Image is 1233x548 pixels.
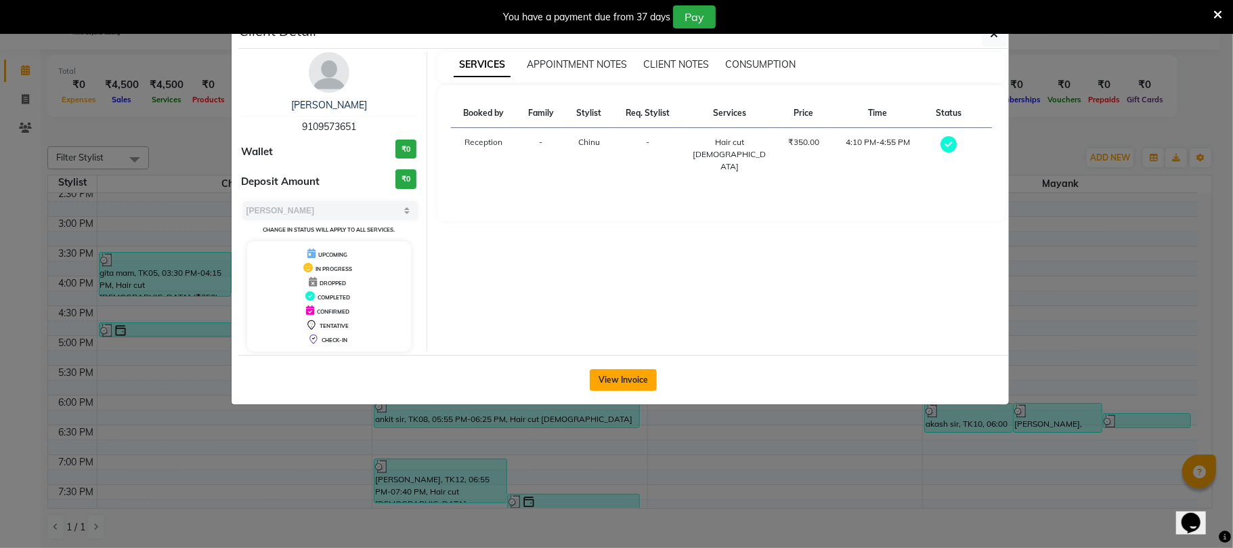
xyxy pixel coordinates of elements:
iframe: chat widget [1176,494,1219,534]
a: [PERSON_NAME] [291,99,367,111]
span: CLIENT NOTES [643,58,709,70]
div: ₹350.00 [785,136,823,148]
th: Time [831,99,925,128]
th: Booked by [451,99,517,128]
span: TENTATIVE [320,322,349,329]
button: View Invoice [590,369,657,391]
th: Stylist [565,99,613,128]
button: Pay [673,5,716,28]
span: IN PROGRESS [316,266,352,272]
span: UPCOMING [318,251,347,258]
div: You have a payment due from 37 days [503,10,670,24]
h3: ₹0 [395,140,416,159]
th: Req. Stylist [613,99,683,128]
div: Hair cut [DEMOGRAPHIC_DATA] [691,136,769,173]
th: Family [517,99,565,128]
span: COMPLETED [318,294,350,301]
span: DROPPED [320,280,346,287]
span: Chinu [578,137,600,147]
span: CHECK-IN [322,337,347,343]
img: avatar [309,52,349,93]
small: Change in status will apply to all services. [263,226,395,233]
th: Price [777,99,831,128]
th: Services [683,99,777,128]
span: APPOINTMENT NOTES [527,58,627,70]
span: Deposit Amount [242,174,320,190]
th: Status [924,99,973,128]
td: - [613,128,683,182]
td: 4:10 PM-4:55 PM [831,128,925,182]
span: CONFIRMED [317,308,349,315]
span: 9109573651 [302,121,356,133]
td: Reception [451,128,517,182]
span: Wallet [242,144,274,160]
span: CONSUMPTION [725,58,796,70]
span: SERVICES [454,53,511,77]
td: - [517,128,565,182]
h3: ₹0 [395,169,416,189]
